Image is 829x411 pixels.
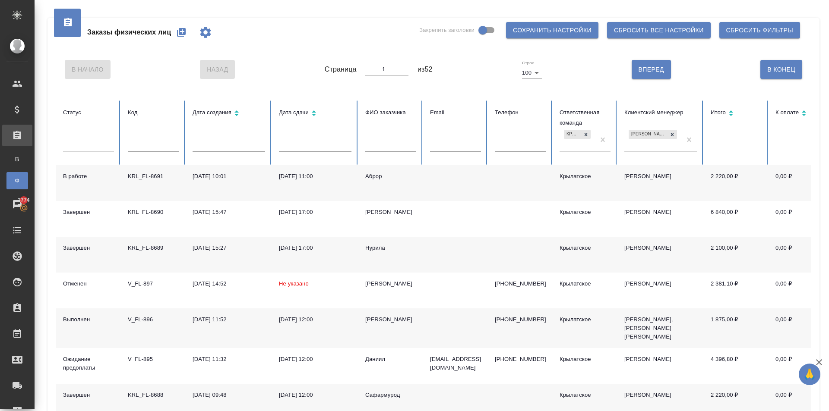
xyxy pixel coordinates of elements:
div: Крылатское [564,130,581,139]
td: 2 220,00 ₽ [704,165,769,201]
span: В Конец [767,64,795,75]
div: Клиентский менеджер [624,107,697,118]
div: Сортировка [279,107,351,120]
div: Даниил [365,355,416,364]
td: 2 100,00 ₽ [704,237,769,273]
td: 6 840,00 ₽ [704,201,769,237]
td: [PERSON_NAME] [617,165,704,201]
div: KRL_FL-8690 [128,208,179,216]
div: [DATE] 12:00 [279,391,351,399]
p: [PHONE_NUMBER] [495,315,546,324]
span: Ф [11,176,24,185]
button: Сбросить все настройки [607,22,711,38]
button: Сбросить фильтры [719,22,800,38]
div: Крылатское [560,279,611,288]
td: 2 381,10 ₽ [704,273,769,308]
div: [DATE] 17:00 [279,244,351,252]
button: Создать [171,22,192,43]
span: Закрепить заголовки [419,26,475,35]
td: [PERSON_NAME], [PERSON_NAME] [PERSON_NAME] [617,308,704,348]
span: Страница [325,64,357,75]
div: V_FL-897 [128,279,179,288]
div: Крылатское [560,315,611,324]
div: KRL_FL-8691 [128,172,179,181]
div: Ожидание предоплаты [63,355,114,372]
span: из 52 [418,64,433,75]
span: Вперед [639,64,664,75]
button: В Конец [760,60,802,79]
div: Завершен [63,244,114,252]
p: [PHONE_NUMBER] [495,355,546,364]
div: Аброр [365,172,416,181]
span: Сохранить настройки [513,25,592,36]
div: Завершен [63,391,114,399]
div: [DATE] 11:52 [193,315,265,324]
td: [PERSON_NAME] [617,273,704,308]
td: 4 396,80 ₽ [704,348,769,384]
div: V_FL-896 [128,315,179,324]
div: KRL_FL-8689 [128,244,179,252]
span: В [11,155,24,163]
span: Сбросить фильтры [726,25,793,36]
div: [DATE] 12:00 [279,315,351,324]
div: [PERSON_NAME] [629,130,668,139]
span: Заказы физических лиц [87,27,171,38]
td: [PERSON_NAME] [617,348,704,384]
span: Сбросить все настройки [614,25,704,36]
div: Код [128,107,179,118]
div: [DATE] 09:48 [193,391,265,399]
div: [PERSON_NAME] [365,315,416,324]
label: Строк [522,61,534,65]
div: Сортировка [711,107,762,120]
div: [PERSON_NAME] [365,279,416,288]
div: Крылатское [560,208,611,216]
div: Выполнен [63,315,114,324]
div: Нурила [365,244,416,252]
button: Вперед [632,60,671,79]
span: 🙏 [802,365,817,383]
a: В [6,151,28,168]
div: [PERSON_NAME] [365,208,416,216]
div: Крылатское [560,244,611,252]
button: 🙏 [799,364,820,385]
span: 3774 [13,196,35,204]
div: Крылатское [560,355,611,364]
td: [PERSON_NAME] [617,237,704,273]
div: Крылатское [560,391,611,399]
div: Сортировка [193,107,265,120]
div: В работе [63,172,114,181]
div: [DATE] 10:01 [193,172,265,181]
div: Статус [63,107,114,118]
div: Ответственная команда [560,107,611,128]
div: Телефон [495,107,546,118]
div: ФИО заказчика [365,107,416,118]
div: 100 [522,67,542,79]
td: 1 875,00 ₽ [704,308,769,348]
span: Не указано [279,280,309,287]
div: [DATE] 15:27 [193,244,265,252]
a: 3774 [2,194,32,215]
div: [DATE] 11:00 [279,172,351,181]
div: V_FL-895 [128,355,179,364]
div: Отменен [63,279,114,288]
div: [DATE] 14:52 [193,279,265,288]
td: [PERSON_NAME] [617,201,704,237]
div: [DATE] 17:00 [279,208,351,216]
a: Ф [6,172,28,189]
div: Сортировка [775,107,826,120]
p: [EMAIL_ADDRESS][DOMAIN_NAME] [430,355,481,372]
div: Завершен [63,208,114,216]
div: Сафармурод [365,391,416,399]
div: Крылатское [560,172,611,181]
div: KRL_FL-8688 [128,391,179,399]
div: [DATE] 12:00 [279,355,351,364]
button: Сохранить настройки [506,22,598,38]
p: [PHONE_NUMBER] [495,279,546,288]
div: [DATE] 11:32 [193,355,265,364]
div: [DATE] 15:47 [193,208,265,216]
div: Email [430,107,481,118]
